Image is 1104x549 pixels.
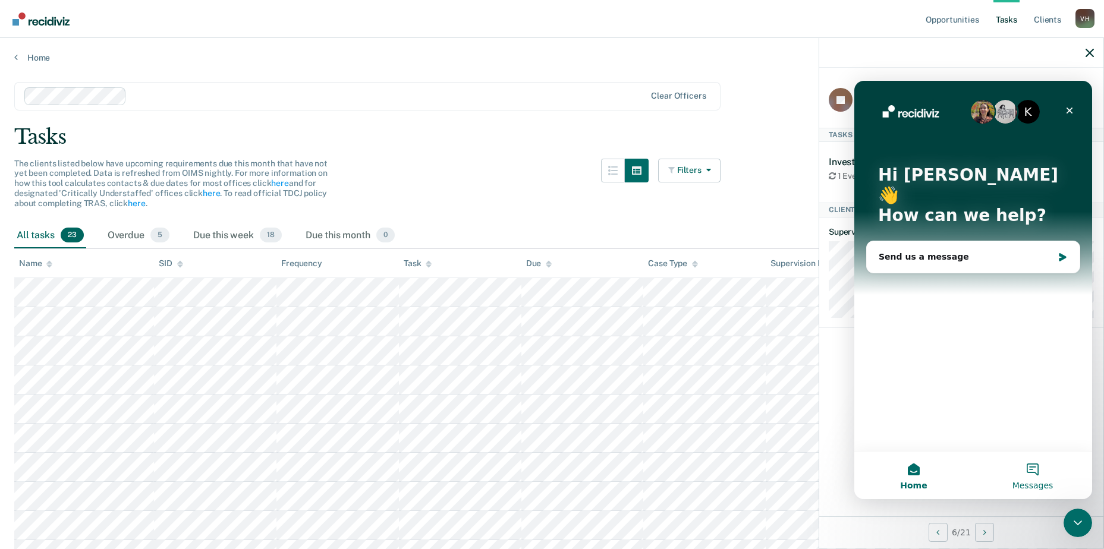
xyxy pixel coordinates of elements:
[819,203,1103,217] div: Client Details
[829,171,928,181] div: 1 Every Month
[376,228,395,243] span: 0
[14,125,1090,149] div: Tasks
[150,228,169,243] span: 5
[14,52,1090,63] a: Home
[14,159,328,208] span: The clients listed below have upcoming requirements due this month that have not yet been complet...
[829,227,1094,237] dt: Supervision
[404,258,432,269] div: Task
[526,258,552,269] div: Due
[14,223,86,249] div: All tasks
[191,223,284,249] div: Due this week
[658,159,721,182] button: Filters
[203,188,220,198] a: here
[61,228,84,243] span: 23
[770,258,848,269] div: Supervision Level
[19,258,52,269] div: Name
[651,91,706,101] div: Clear officers
[1075,9,1094,28] button: Profile dropdown button
[648,258,698,269] div: Case Type
[105,223,172,249] div: Overdue
[159,258,183,269] div: SID
[819,516,1103,548] div: 6 / 21
[819,128,1103,142] div: Tasks
[12,12,70,26] img: Recidiviz
[303,223,397,249] div: Due this month
[1075,9,1094,28] div: V H
[260,228,282,243] span: 18
[128,198,145,208] a: here
[271,178,288,188] a: here
[975,523,994,542] button: Next Client
[1064,509,1092,537] iframe: Intercom live chat
[829,156,928,168] div: Investigative contact
[281,258,322,269] div: Frequency
[929,523,948,542] button: Previous Client
[854,81,1092,499] iframe: Intercom live chat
